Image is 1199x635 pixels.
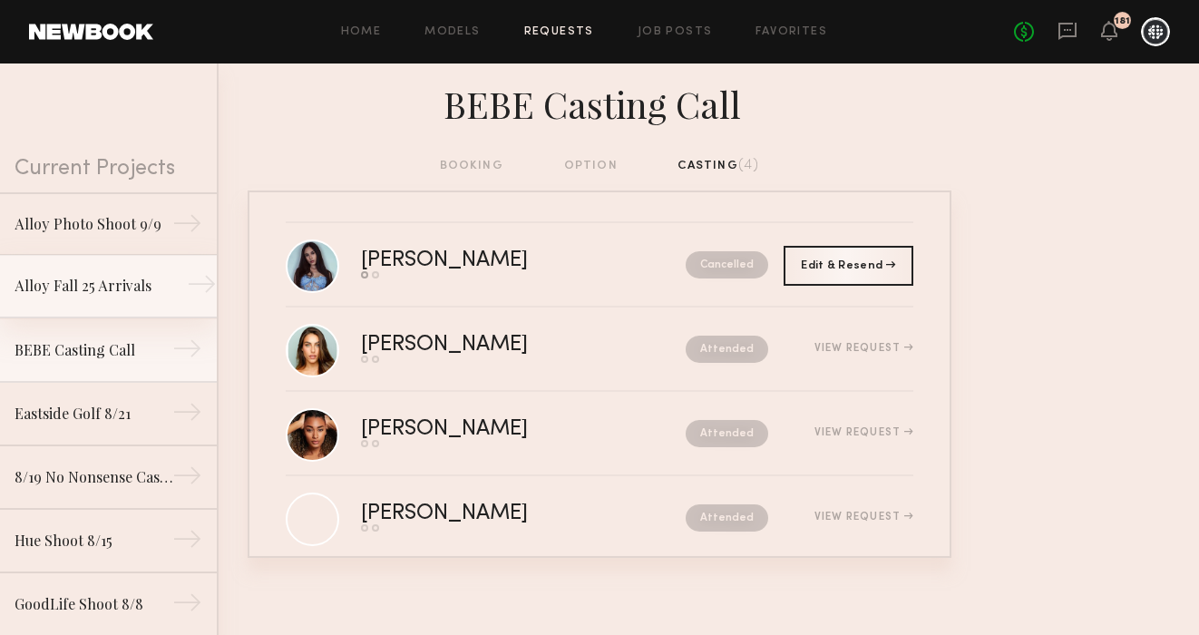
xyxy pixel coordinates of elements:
nb-request-status: Attended [686,420,768,447]
div: [PERSON_NAME] [361,419,607,440]
div: View Request [814,427,913,438]
nb-request-status: Attended [686,336,768,363]
div: Alloy Photo Shoot 9/9 [15,213,172,235]
div: Alloy Fall 25 Arrivals [15,275,172,297]
div: → [172,397,202,434]
div: → [172,334,202,370]
nb-request-status: Cancelled [686,251,768,278]
div: Eastside Golf 8/21 [15,403,172,425]
div: [PERSON_NAME] [361,335,607,356]
div: → [187,269,217,306]
a: [PERSON_NAME]AttendedView Request [286,392,913,476]
div: GoodLife Shoot 8/8 [15,593,172,615]
span: Edit & Resend [801,260,895,271]
a: Requests [524,26,594,38]
a: Home [341,26,382,38]
div: [PERSON_NAME] [361,503,607,524]
a: Job Posts [638,26,713,38]
a: Models [424,26,480,38]
a: Favorites [755,26,827,38]
a: [PERSON_NAME]AttendedView Request [286,476,913,561]
div: BEBE Casting Call [248,78,951,127]
div: 8/19 No Nonsense Casting Call [15,466,172,488]
div: [PERSON_NAME] [361,250,607,271]
div: → [172,209,202,245]
div: BEBE Casting Call [15,339,172,361]
a: [PERSON_NAME]AttendedView Request [286,308,913,392]
div: Hue Shoot 8/15 [15,530,172,552]
div: → [172,461,202,497]
div: → [172,588,202,624]
a: [PERSON_NAME]Cancelled [286,223,913,308]
div: View Request [814,512,913,523]
nb-request-status: Attended [686,504,768,532]
div: View Request [814,343,913,354]
div: 181 [1115,16,1130,26]
div: → [172,524,202,561]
